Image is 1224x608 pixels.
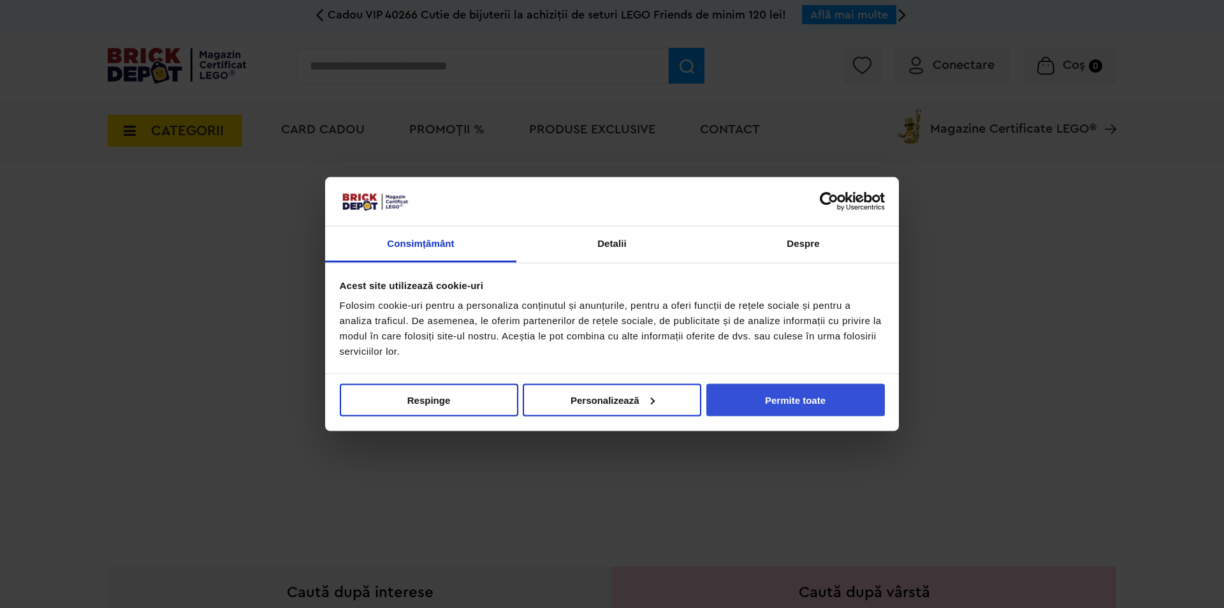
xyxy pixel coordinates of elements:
a: Usercentrics Cookiebot - opens in a new window [773,191,885,211]
a: Consimțământ [325,226,516,263]
a: Detalii [516,226,708,263]
a: Despre [708,226,899,263]
img: siglă [340,191,410,212]
div: Folosim cookie-uri pentru a personaliza conținutul și anunțurile, pentru a oferi funcții de rețel... [340,298,885,359]
button: Respinge [340,383,518,416]
button: Personalizează [523,383,701,416]
button: Permite toate [706,383,885,416]
div: Acest site utilizează cookie-uri [340,278,885,293]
